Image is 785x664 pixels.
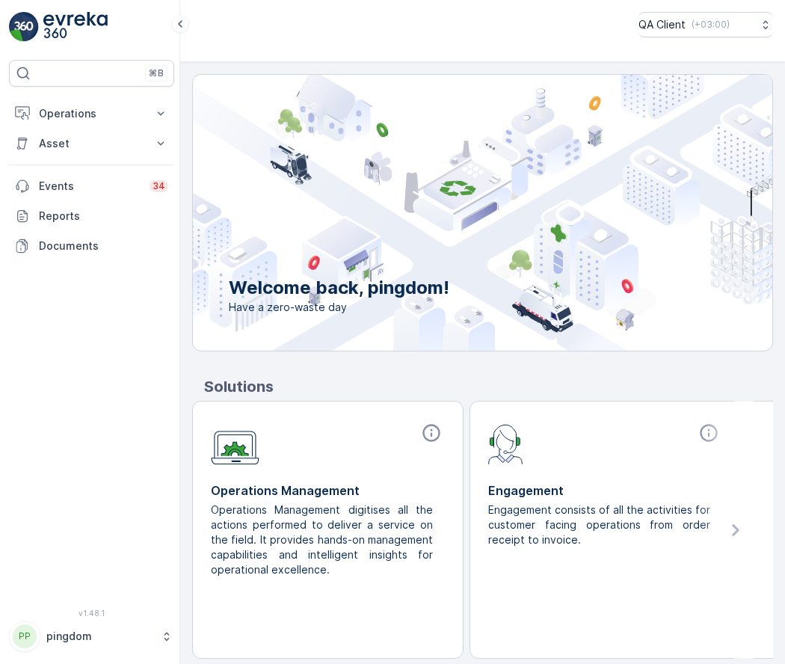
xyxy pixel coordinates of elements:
a: Reports [9,201,174,231]
p: Engagement [488,482,722,499]
p: Solutions [204,375,773,398]
img: logo [9,12,39,42]
span: Have a zero-waste day [229,300,449,315]
p: Operations [39,106,144,121]
p: ( +03:00 ) [692,19,730,31]
div: PP [13,624,37,648]
p: Events [39,179,141,194]
button: PPpingdom [9,621,174,652]
button: Operations [9,99,174,129]
p: Operations Management digitises all the actions performed to deliver a service on the field. It p... [211,502,433,577]
a: Events34 [9,171,174,201]
span: v 1.48.1 [9,609,174,618]
a: Documents [9,231,174,261]
img: module-icon [211,422,259,465]
img: logo_light-DOdMpM7g.png [43,12,108,42]
p: Asset [39,136,144,151]
p: Reports [39,209,168,224]
p: 34 [153,180,165,192]
img: module-icon [488,422,523,464]
button: Asset [9,129,174,159]
p: ⌘B [149,67,164,79]
p: Engagement consists of all the activities for customer facing operations from order receipt to in... [488,502,710,547]
p: Welcome back, pingdom! [229,276,449,300]
button: QA Client(+03:00) [638,12,773,37]
p: Documents [39,239,168,253]
p: pingdom [46,629,153,644]
p: QA Client [638,17,686,32]
p: Operations Management [211,482,445,499]
img: city illustration [126,75,772,351]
